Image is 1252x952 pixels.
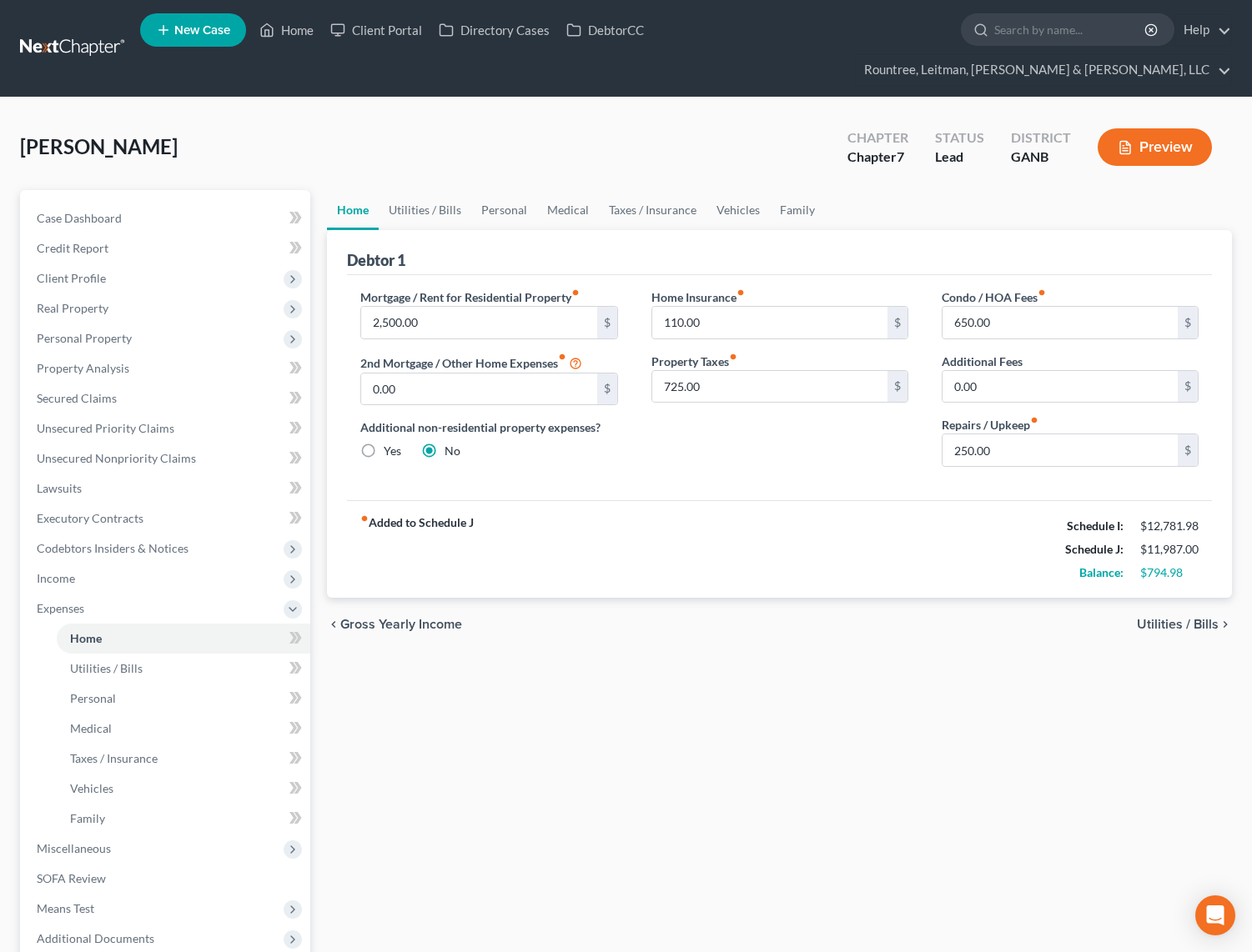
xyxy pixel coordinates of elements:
[70,691,116,705] span: Personal
[57,714,310,744] a: Medical
[942,416,1038,433] label: Repairs / Upkeep
[1140,518,1199,534] div: $12,781.98
[57,654,310,684] a: Utilities / Bills
[571,288,580,297] i: fiber_manual_record
[37,451,196,465] span: Unsecured Nonpriority Claims
[597,373,617,405] div: $
[57,744,310,774] a: Taxes / Insurance
[37,241,108,255] span: Credit Report
[652,307,887,338] input: --
[23,233,310,263] a: Credit Report
[558,15,652,45] a: DebtorCC
[37,841,111,855] span: Miscellaneous
[1030,416,1038,424] i: fiber_manual_record
[1175,15,1231,45] a: Help
[361,373,596,405] input: --
[887,371,908,403] div: $
[1178,307,1198,338] div: $
[360,418,617,436] label: Additional non-residential property expenses?
[37,301,108,315] span: Real Property
[943,307,1178,338] input: --
[37,211,122,225] span: Case Dashboard
[360,514,474,584] strong: Added to Schedule J
[57,774,310,804] a: Vehicles
[361,307,596,338] input: --
[1011,128,1071,148] div: District
[1140,541,1199,558] div: $11,987.00
[737,288,745,297] i: fiber_manual_record
[1140,564,1199,581] div: $794.98
[1137,618,1219,631] span: Utilities / Bills
[37,271,106,285] span: Client Profile
[70,721,112,735] span: Medical
[37,871,106,885] span: SOFA Review
[70,631,102,645] span: Home
[327,190,379,230] a: Home
[37,421,174,435] span: Unsecured Priority Claims
[70,751,158,765] span: Taxes / Insurance
[1065,542,1124,556] strong: Schedule J:
[471,190,537,230] a: Personal
[430,15,558,45] a: Directory Cases
[994,14,1147,45] input: Search by name...
[1178,371,1198,403] div: $
[1195,895,1235,935] div: Open Intercom Messenger
[652,371,887,403] input: --
[1079,565,1124,579] strong: Balance:
[537,190,599,230] a: Medical
[943,371,1178,403] input: --
[37,901,94,915] span: Means Test
[706,190,770,230] a: Vehicles
[37,331,132,345] span: Personal Property
[1067,519,1124,533] strong: Schedule I:
[651,353,737,370] label: Property Taxes
[847,128,908,148] div: Chapter
[347,250,405,270] div: Debtor 1
[384,443,401,459] label: Yes
[251,15,322,45] a: Home
[897,148,904,164] span: 7
[599,190,706,230] a: Taxes / Insurance
[340,618,462,631] span: Gross Yearly Income
[37,931,154,945] span: Additional Documents
[770,190,825,230] a: Family
[847,148,908,167] div: Chapter
[23,413,310,443] a: Unsecured Priority Claims
[943,434,1178,466] input: --
[23,443,310,473] a: Unsecured Nonpriority Claims
[327,618,340,631] i: chevron_left
[1137,618,1232,631] button: Utilities / Bills chevron_right
[360,514,369,523] i: fiber_manual_record
[37,361,129,375] span: Property Analysis
[20,134,178,158] span: [PERSON_NAME]
[1098,128,1212,166] button: Preview
[70,781,113,795] span: Vehicles
[558,353,566,361] i: fiber_manual_record
[174,24,230,37] span: New Case
[23,864,310,894] a: SOFA Review
[37,511,143,525] span: Executory Contracts
[942,288,1046,306] label: Condo / HOA Fees
[23,203,310,233] a: Case Dashboard
[37,541,189,555] span: Codebtors Insiders & Notices
[23,504,310,534] a: Executory Contracts
[1011,148,1071,167] div: GANB
[57,624,310,654] a: Home
[935,128,984,148] div: Status
[856,55,1231,85] a: Rountree, Leitman, [PERSON_NAME] & [PERSON_NAME], LLC
[729,353,737,361] i: fiber_manual_record
[37,481,82,495] span: Lawsuits
[1038,288,1046,297] i: fiber_manual_record
[23,383,310,413] a: Secured Claims
[379,190,471,230] a: Utilities / Bills
[57,804,310,834] a: Family
[445,443,460,459] label: No
[1178,434,1198,466] div: $
[597,307,617,338] div: $
[360,288,580,306] label: Mortgage / Rent for Residential Property
[37,571,75,585] span: Income
[23,473,310,504] a: Lawsuits
[651,288,745,306] label: Home Insurance
[887,307,908,338] div: $
[327,618,462,631] button: chevron_left Gross Yearly Income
